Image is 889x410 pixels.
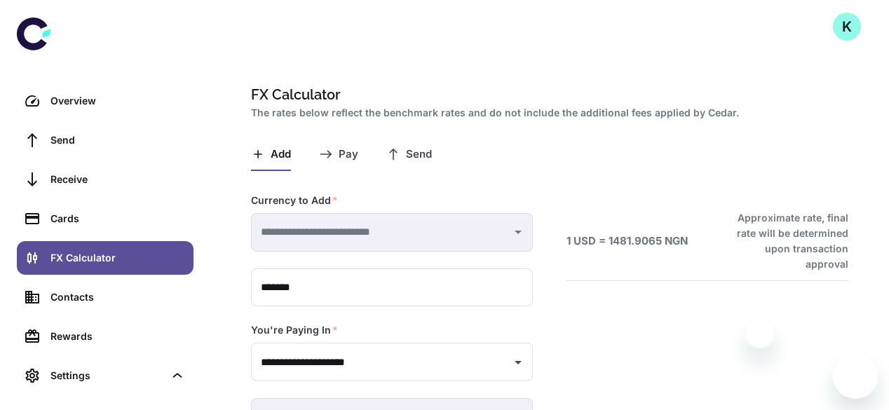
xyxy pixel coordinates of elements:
[17,241,194,275] a: FX Calculator
[17,84,194,118] a: Overview
[271,148,291,161] span: Add
[50,250,185,266] div: FX Calculator
[566,233,688,250] h6: 1 USD = 1481.9065 NGN
[17,320,194,353] a: Rewards
[508,353,528,372] button: Open
[50,329,185,344] div: Rewards
[251,323,338,337] label: You're Paying In
[721,210,848,272] h6: Approximate rate, final rate will be determined upon transaction approval
[17,123,194,157] a: Send
[17,163,194,196] a: Receive
[17,359,194,392] div: Settings
[50,93,185,109] div: Overview
[406,148,432,161] span: Send
[251,193,338,207] label: Currency to Add
[833,354,878,399] iframe: Button to launch messaging window
[251,105,843,121] h2: The rates below reflect the benchmark rates and do not include the additional fees applied by Cedar.
[833,13,861,41] button: K
[50,289,185,305] div: Contacts
[17,280,194,314] a: Contacts
[746,320,774,348] iframe: Close message
[251,84,843,105] h1: FX Calculator
[339,148,358,161] span: Pay
[17,202,194,235] a: Cards
[50,211,185,226] div: Cards
[50,368,164,383] div: Settings
[50,172,185,187] div: Receive
[50,132,185,148] div: Send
